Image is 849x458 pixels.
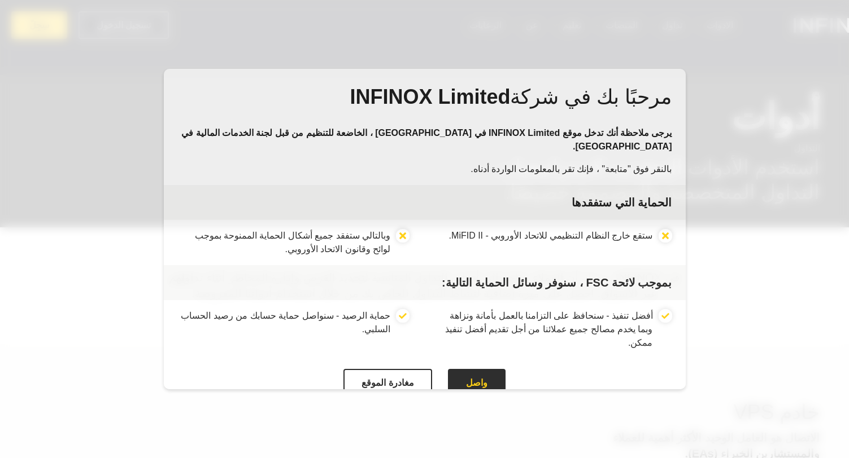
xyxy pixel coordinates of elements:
[350,85,510,108] strong: INFINOX Limited
[439,309,653,350] li: أفضل تنفيذ - سنحافظ على التزامنا بالعمل بأمانة ونزاهة وبما يخدم مصالح جميع عملائنا من أجل تقديم أ...
[449,229,653,256] li: ستقع خارج النظام التنظيمي للاتحاد الأوروبي - MiFID II.
[448,369,506,397] div: واصل
[572,196,672,209] strong: الحماية التي ستفقدها
[343,369,432,397] div: مغادرة الموقع
[181,128,672,151] strong: يرجى ملاحظة أنك تدخل موقع INFINOX Limited في [GEOGRAPHIC_DATA] ، الخاضعة للتنظيم من قبل لجنة الخد...
[442,276,672,289] strong: بموجب لائحة FSC ، سنوفر وسائل الحماية التالية:
[177,162,672,176] p: بالنقر فوق "متابعة" ، فإنك تقر بالمعلومات الواردة أدناه.
[177,229,391,256] li: وبالتالي ستفقد جميع أشكال الحماية الممنوحة بموجب لوائح وقانون الاتحاد الأوروبي.
[177,309,391,350] li: حماية الرصيد - سنواصل حماية حسابك من رصيد الحساب السلبي.
[177,85,672,126] h2: مرحبًا بك في شركة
